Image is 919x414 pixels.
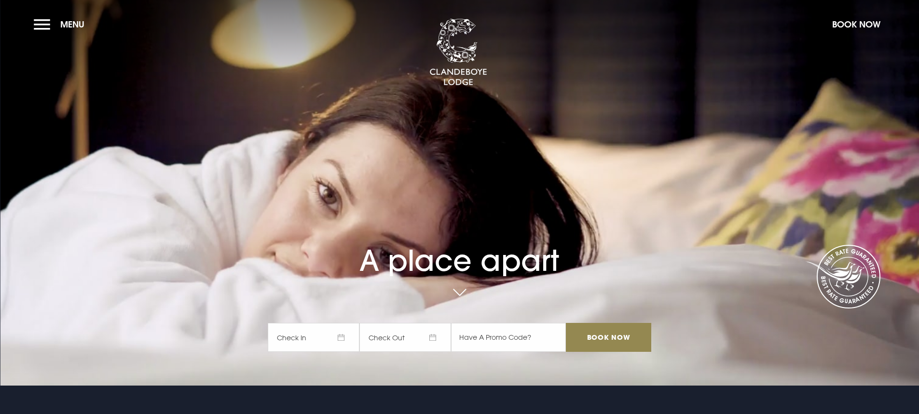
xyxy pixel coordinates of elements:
button: Book Now [827,14,885,35]
button: Menu [34,14,89,35]
img: Clandeboye Lodge [429,19,487,86]
input: Book Now [566,323,651,352]
span: Menu [60,19,84,30]
span: Check In [268,323,359,352]
input: Have A Promo Code? [451,323,566,352]
h1: A place apart [268,218,651,278]
span: Check Out [359,323,451,352]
